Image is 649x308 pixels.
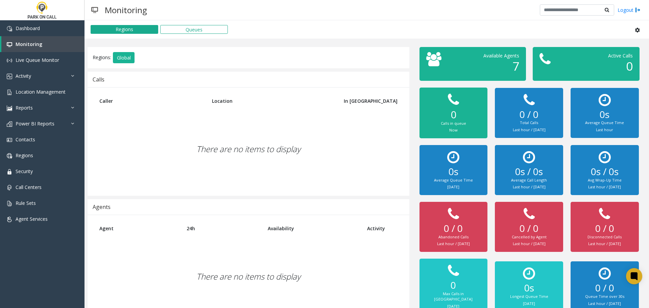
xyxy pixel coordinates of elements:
h2: 0s [426,166,481,177]
div: Average Queue Time [577,120,632,126]
img: 'icon' [7,58,12,63]
h2: 0s [577,109,632,120]
a: Logout [618,6,641,14]
h2: 0 / 0 [426,223,481,234]
div: Calls in queue [426,121,481,126]
img: 'icon' [7,26,12,31]
small: Last hour / [DATE] [513,184,546,189]
button: Global [113,52,135,64]
th: 24h [182,220,263,237]
div: Disconnected Calls [577,234,632,240]
div: Cancelled by Agent [502,234,556,240]
small: Last hour / [DATE] [588,184,621,189]
img: 'icon' [7,169,12,174]
img: 'icon' [7,105,12,111]
h2: 0s / 0s [577,166,632,177]
h2: 0s / 0s [502,166,556,177]
span: Regions: [93,54,111,60]
span: Agent Services [16,216,48,222]
small: Last hour / [DATE] [513,241,546,246]
h2: 0 / 0 [502,109,556,120]
div: There are no items to display [94,109,403,189]
span: 7 [512,58,519,74]
span: Power BI Reports [16,120,54,127]
th: Caller [94,93,207,109]
th: Location [207,93,327,109]
h2: 0 / 0 [502,223,556,234]
small: Last hour / [DATE] [437,241,470,246]
a: Monitoring [1,36,85,52]
img: 'icon' [7,153,12,159]
div: Longest Queue Time [502,294,556,300]
button: Regions [91,25,158,34]
button: Queues [160,25,228,34]
img: 'icon' [7,74,12,79]
th: Agent [94,220,182,237]
h3: Monitoring [101,2,150,18]
img: pageIcon [91,2,98,18]
th: Activity [362,220,403,237]
img: 'icon' [7,137,12,143]
span: Contacts [16,136,35,143]
span: Available Agents [483,52,519,59]
th: In [GEOGRAPHIC_DATA] [327,93,403,109]
h2: 0 / 0 [577,223,632,234]
span: Monitoring [16,41,42,47]
div: Total Calls [502,120,556,126]
span: Activity [16,73,31,79]
img: 'icon' [7,90,12,95]
small: [DATE] [523,301,535,306]
img: 'icon' [7,217,12,222]
img: 'icon' [7,42,12,47]
span: Call Centers [16,184,42,190]
div: Queue Time over 30s [577,294,632,300]
span: Dashboard [16,25,40,31]
th: Availability [263,220,362,237]
div: Agents [93,203,111,211]
small: [DATE] [447,184,459,189]
small: Last hour / [DATE] [588,241,621,246]
img: 'icon' [7,121,12,127]
span: Live Queue Monitor [16,57,59,63]
div: Average Queue Time [426,177,481,183]
span: Rule Sets [16,200,36,206]
img: logout [635,6,641,14]
div: Calls [93,75,104,84]
h2: 0s [502,282,556,294]
img: 'icon' [7,185,12,190]
img: 'icon' [7,201,12,206]
h2: 0 [426,280,481,291]
span: Regions [16,152,33,159]
small: Last hour [596,127,613,132]
h2: 0 / 0 [577,282,632,294]
small: Now [449,127,458,133]
div: Max Calls in [GEOGRAPHIC_DATA] [426,291,481,302]
div: Avg Wrap-Up Time [577,177,632,183]
h2: 0 [426,109,481,121]
span: Active Calls [608,52,633,59]
span: Location Management [16,89,66,95]
div: Abandoned Calls [426,234,481,240]
span: Security [16,168,33,174]
span: Reports [16,104,33,111]
div: Average Call Length [502,177,556,183]
small: Last hour / [DATE] [588,301,621,306]
span: 0 [626,58,633,74]
small: Last hour / [DATE] [513,127,546,132]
